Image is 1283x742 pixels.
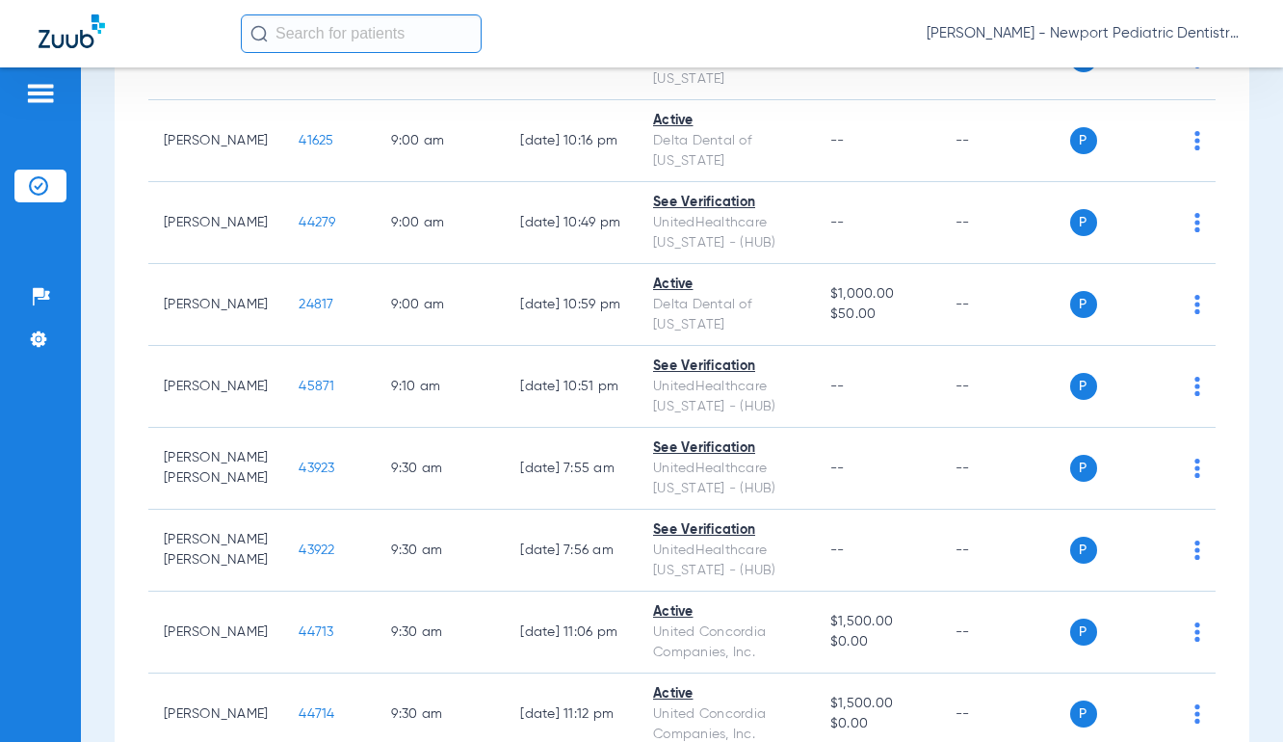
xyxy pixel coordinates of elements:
span: $50.00 [830,305,925,325]
span: -- [830,462,845,475]
span: P [1070,127,1097,154]
div: See Verification [653,193,799,213]
td: [DATE] 10:16 PM [505,100,638,182]
img: hamburger-icon [25,82,56,105]
img: group-dot-blue.svg [1194,377,1200,396]
span: P [1070,537,1097,564]
td: [DATE] 10:51 PM [505,346,638,428]
div: United Concordia Companies, Inc. [653,623,799,663]
td: [DATE] 10:49 PM [505,182,638,264]
td: [PERSON_NAME] [PERSON_NAME] [148,428,283,510]
span: $0.00 [830,632,925,652]
td: [PERSON_NAME] [148,100,283,182]
span: $1,500.00 [830,694,925,714]
span: 24817 [299,298,333,311]
input: Search for patients [241,14,482,53]
span: [PERSON_NAME] - Newport Pediatric Dentistry [927,24,1244,43]
td: -- [940,182,1070,264]
td: [DATE] 7:55 AM [505,428,638,510]
span: P [1070,291,1097,318]
td: 9:10 AM [376,346,505,428]
div: Active [653,111,799,131]
img: group-dot-blue.svg [1194,459,1200,478]
td: -- [940,428,1070,510]
div: UnitedHealthcare [US_STATE] - (HUB) [653,541,799,581]
td: [PERSON_NAME] [148,182,283,264]
div: UnitedHealthcare [US_STATE] - (HUB) [653,377,799,417]
td: [PERSON_NAME] [PERSON_NAME] [148,510,283,592]
span: -- [830,543,845,557]
span: $0.00 [830,714,925,734]
div: Active [653,684,799,704]
td: 9:00 AM [376,264,505,346]
td: -- [940,346,1070,428]
div: See Verification [653,520,799,541]
span: 43922 [299,543,334,557]
td: 9:00 AM [376,100,505,182]
span: P [1070,619,1097,646]
iframe: Chat Widget [1187,649,1283,742]
td: [DATE] 7:56 AM [505,510,638,592]
span: -- [830,134,845,147]
div: Delta Dental of [US_STATE] [653,131,799,172]
td: -- [940,264,1070,346]
td: 9:30 AM [376,510,505,592]
img: group-dot-blue.svg [1194,295,1200,314]
div: Delta Dental of [US_STATE] [653,49,799,90]
td: -- [940,510,1070,592]
td: [DATE] 10:59 PM [505,264,638,346]
td: -- [940,592,1070,674]
td: 9:00 AM [376,182,505,264]
td: -- [940,100,1070,182]
span: -- [830,380,845,393]
span: 44279 [299,216,335,229]
img: group-dot-blue.svg [1194,213,1200,232]
span: $1,000.00 [830,284,925,305]
div: Delta Dental of [US_STATE] [653,295,799,335]
td: [PERSON_NAME] [148,264,283,346]
span: P [1070,373,1097,400]
img: group-dot-blue.svg [1194,541,1200,560]
div: UnitedHealthcare [US_STATE] - (HUB) [653,459,799,499]
span: P [1070,701,1097,728]
span: 44713 [299,625,333,639]
div: See Verification [653,438,799,459]
span: 44714 [299,707,334,721]
td: [PERSON_NAME] [148,346,283,428]
span: -- [830,216,845,229]
span: P [1070,209,1097,236]
img: group-dot-blue.svg [1194,623,1200,642]
td: 9:30 AM [376,592,505,674]
div: Active [653,275,799,295]
img: Search Icon [250,25,268,42]
span: 41625 [299,134,333,147]
td: 9:30 AM [376,428,505,510]
td: [DATE] 11:06 PM [505,592,638,674]
td: [PERSON_NAME] [148,592,283,674]
img: Zuub Logo [39,14,105,48]
span: P [1070,455,1097,482]
span: 43923 [299,462,334,475]
img: group-dot-blue.svg [1194,131,1200,150]
span: 45871 [299,380,334,393]
div: UnitedHealthcare [US_STATE] - (HUB) [653,213,799,253]
div: Active [653,602,799,623]
span: $1,500.00 [830,612,925,632]
div: See Verification [653,357,799,377]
